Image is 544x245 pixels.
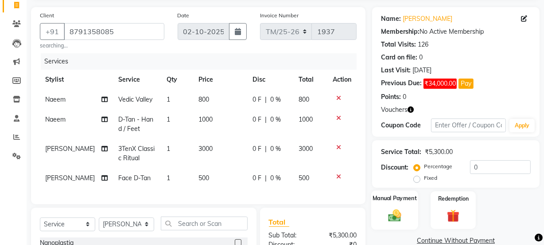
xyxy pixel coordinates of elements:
span: 0 % [270,95,281,104]
span: 500 [299,174,309,182]
input: Enter Offer / Coupon Code [431,119,506,132]
span: 800 [299,95,309,103]
th: Total [293,70,327,90]
span: [PERSON_NAME] [45,174,95,182]
span: 3000 [299,145,313,153]
th: Service [113,70,161,90]
label: Fixed [424,174,437,182]
img: _gift.svg [443,208,463,224]
span: | [265,174,267,183]
th: Stylist [40,70,113,90]
span: | [265,95,267,104]
div: Last Visit: [381,66,411,75]
span: [PERSON_NAME] [45,145,95,153]
div: Previous Due: [381,79,422,89]
span: 0 F [253,115,261,124]
img: _cash.svg [384,208,405,223]
input: Search or Scan [161,217,248,230]
div: Coupon Code [381,121,431,130]
div: Points: [381,92,401,102]
span: Total [269,217,289,227]
div: Services [41,53,363,70]
span: 3TenX Classic Ritual [118,145,155,162]
span: 0 % [270,115,281,124]
label: Percentage [424,162,452,170]
span: 1 [167,115,170,123]
span: 800 [198,95,209,103]
span: 1000 [198,115,213,123]
span: 1 [167,174,170,182]
label: Date [178,12,190,20]
span: 1 [167,145,170,153]
div: Membership: [381,27,420,36]
div: 0 [403,92,406,102]
span: 500 [198,174,209,182]
span: | [265,144,267,154]
div: 126 [418,40,428,49]
span: 3000 [198,145,213,153]
span: 1 [167,95,170,103]
label: Redemption [438,195,469,203]
th: Action [327,70,357,90]
span: Naeem [45,95,66,103]
small: searching... [40,42,164,50]
div: ₹5,300.00 [313,231,363,240]
span: Face D-Tan [118,174,151,182]
span: D-Tan - Hand / Feet [118,115,153,133]
span: 0 F [253,174,261,183]
button: Pay [459,79,474,89]
span: Vouchers [381,105,408,115]
a: [PERSON_NAME] [403,14,452,24]
div: ₹5,300.00 [425,147,453,157]
label: Manual Payment [373,194,417,202]
label: Invoice Number [260,12,299,20]
th: Qty [161,70,193,90]
div: No Active Membership [381,27,531,36]
span: 0 % [270,174,281,183]
span: Vedic Valley [118,95,152,103]
button: Apply [509,119,535,132]
th: Disc [247,70,293,90]
span: 1000 [299,115,313,123]
input: Search by Name/Mobile/Email/Code [64,23,164,40]
div: Total Visits: [381,40,416,49]
div: Name: [381,14,401,24]
div: Card on file: [381,53,417,62]
div: Sub Total: [262,231,313,240]
div: Service Total: [381,147,421,157]
div: [DATE] [412,66,431,75]
span: Naeem [45,115,66,123]
th: Price [193,70,248,90]
span: 0 F [253,95,261,104]
span: 0 F [253,144,261,154]
label: Client [40,12,54,20]
button: +91 [40,23,65,40]
div: Discount: [381,163,408,172]
span: | [265,115,267,124]
span: ₹34,000.00 [424,79,457,89]
div: 0 [419,53,423,62]
span: 0 % [270,144,281,154]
